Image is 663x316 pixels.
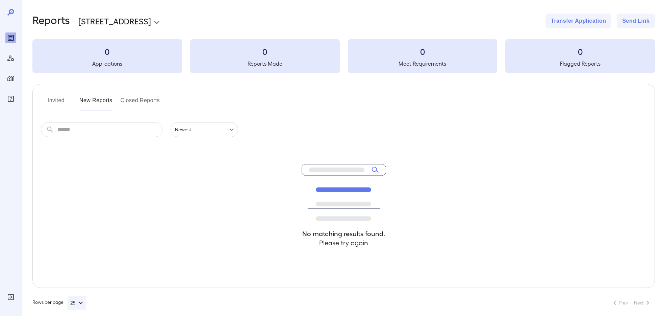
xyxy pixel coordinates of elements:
div: Newest [171,122,238,137]
div: Manage Properties [5,73,16,84]
h5: Flagged Reports [505,60,655,68]
h4: No matching results found. [302,229,386,238]
button: 25 [68,296,86,310]
nav: pagination navigation [608,297,655,308]
h3: 0 [348,46,498,57]
h5: Meet Requirements [348,60,498,68]
button: Closed Reports [121,95,160,111]
h2: Reports [32,14,70,28]
h5: Applications [32,60,182,68]
button: New Reports [79,95,112,111]
button: Send Link [617,14,655,28]
div: Reports [5,32,16,43]
button: Transfer Application [545,14,611,28]
h3: 0 [505,46,655,57]
button: Invited [41,95,71,111]
summary: 0Applications0Reports Made0Meet Requirements0Flagged Reports [32,39,655,73]
h3: 0 [32,46,182,57]
h3: 0 [190,46,340,57]
div: Log Out [5,292,16,302]
div: Manage Users [5,53,16,64]
div: Rows per page [32,296,86,310]
p: [STREET_ADDRESS] [78,16,151,26]
h5: Reports Made [190,60,340,68]
div: FAQ [5,93,16,104]
h4: Please try again [302,238,386,247]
